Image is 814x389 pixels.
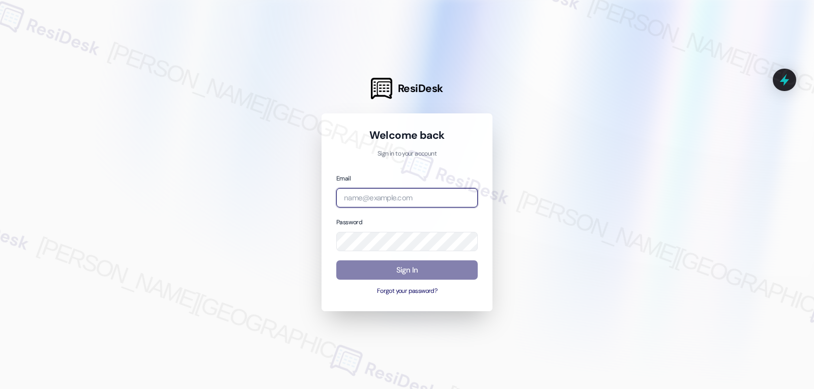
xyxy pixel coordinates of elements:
[336,287,478,296] button: Forgot your password?
[336,188,478,208] input: name@example.com
[336,149,478,159] p: Sign in to your account
[371,78,392,99] img: ResiDesk Logo
[398,81,443,96] span: ResiDesk
[336,218,362,226] label: Password
[336,260,478,280] button: Sign In
[336,174,351,183] label: Email
[336,128,478,142] h1: Welcome back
